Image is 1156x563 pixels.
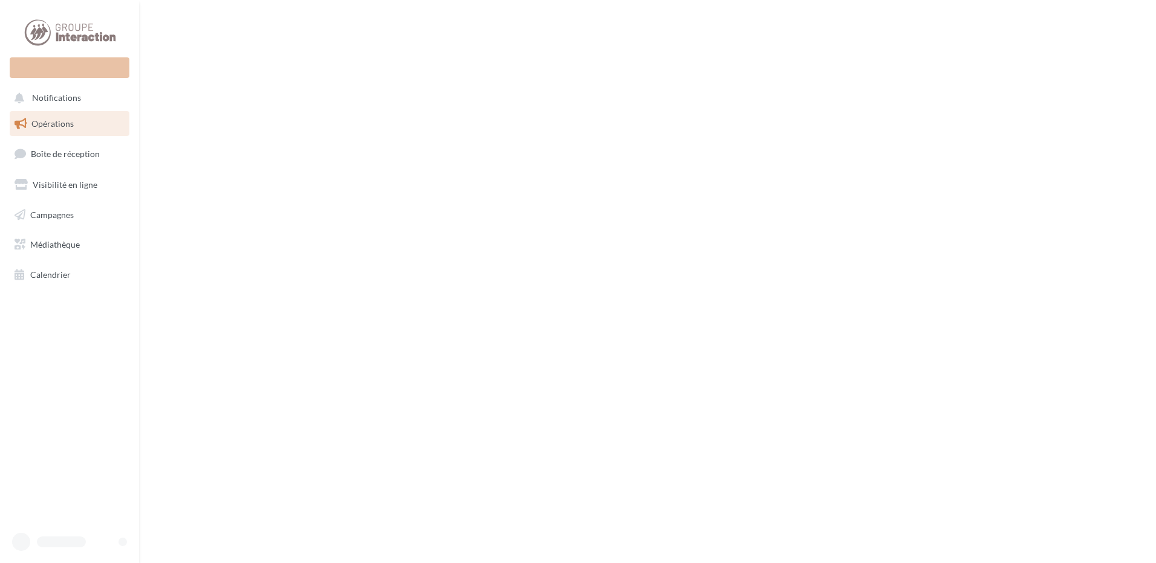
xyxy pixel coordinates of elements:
[7,141,132,167] a: Boîte de réception
[31,118,74,129] span: Opérations
[7,232,132,257] a: Médiathèque
[7,262,132,288] a: Calendrier
[30,209,74,219] span: Campagnes
[33,179,97,190] span: Visibilité en ligne
[10,57,129,78] div: Nouvelle campagne
[31,149,100,159] span: Boîte de réception
[32,93,81,103] span: Notifications
[7,172,132,198] a: Visibilité en ligne
[30,269,71,280] span: Calendrier
[7,111,132,137] a: Opérations
[30,239,80,249] span: Médiathèque
[7,202,132,228] a: Campagnes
